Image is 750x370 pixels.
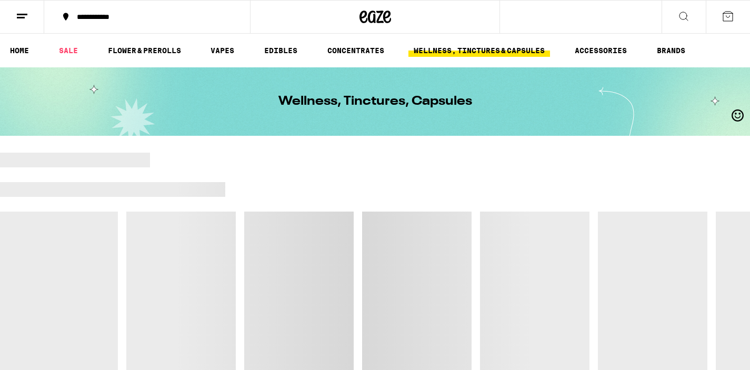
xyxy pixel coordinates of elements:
a: HOME [5,44,34,57]
a: WELLNESS, TINCTURES & CAPSULES [408,44,550,57]
a: VAPES [205,44,239,57]
a: CONCENTRATES [322,44,389,57]
a: FLOWER & PREROLLS [103,44,186,57]
a: EDIBLES [259,44,303,57]
h1: Wellness, Tinctures, Capsules [278,95,472,108]
a: BRANDS [652,44,691,57]
a: ACCESSORIES [569,44,632,57]
a: SALE [54,44,83,57]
